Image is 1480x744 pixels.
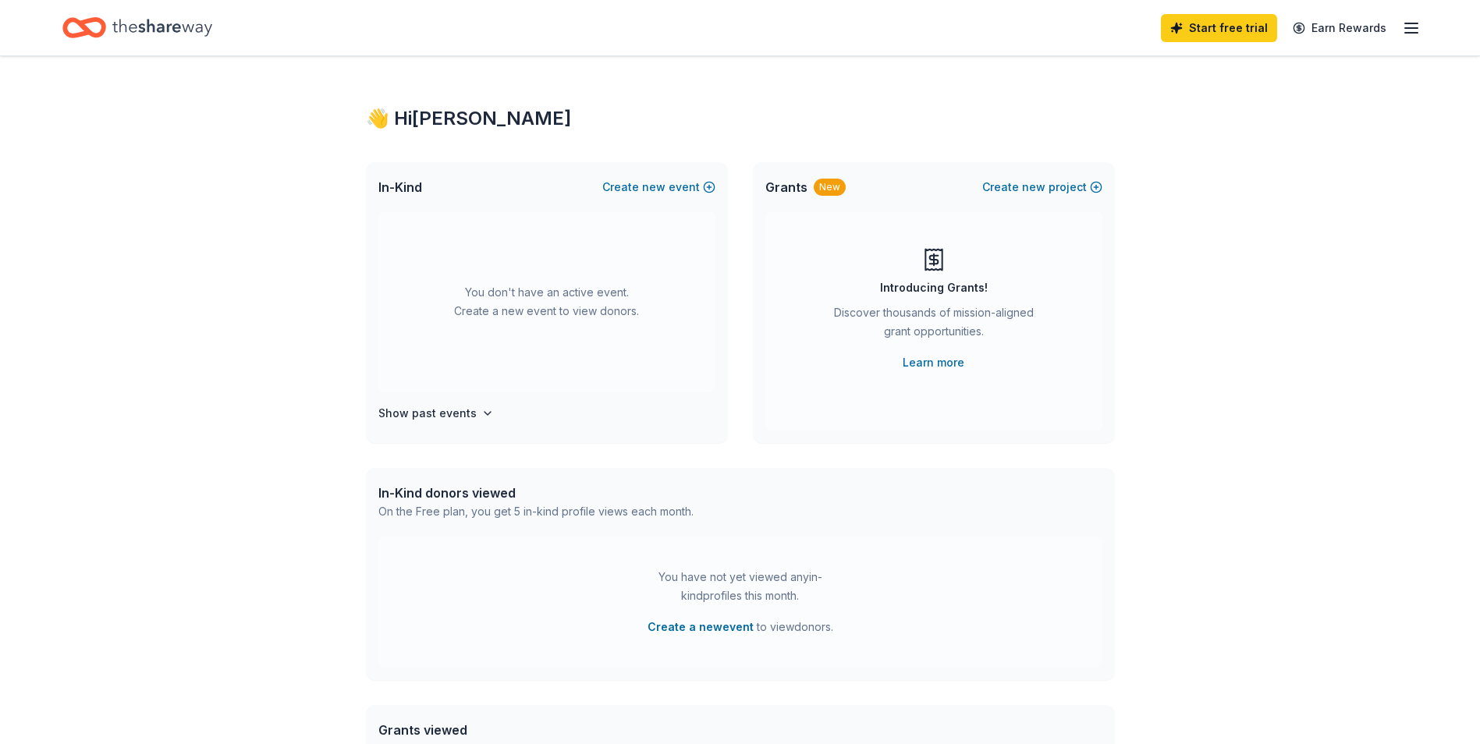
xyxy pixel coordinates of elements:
[1022,178,1045,197] span: new
[828,303,1040,347] div: Discover thousands of mission-aligned grant opportunities.
[378,178,422,197] span: In-Kind
[814,179,846,196] div: New
[982,178,1102,197] button: Createnewproject
[1161,14,1277,42] a: Start free trial
[1283,14,1396,42] a: Earn Rewards
[378,502,694,521] div: On the Free plan, you get 5 in-kind profile views each month.
[378,404,477,423] h4: Show past events
[378,212,715,391] div: You don't have an active event. Create a new event to view donors.
[903,353,964,372] a: Learn more
[378,484,694,502] div: In-Kind donors viewed
[765,178,807,197] span: Grants
[648,618,754,636] button: Create a newevent
[880,278,988,297] div: Introducing Grants!
[366,106,1115,131] div: 👋 Hi [PERSON_NAME]
[378,721,685,739] div: Grants viewed
[643,568,838,605] div: You have not yet viewed any in-kind profiles this month.
[648,618,833,636] span: to view donors .
[378,404,494,423] button: Show past events
[602,178,715,197] button: Createnewevent
[62,9,212,46] a: Home
[642,178,665,197] span: new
